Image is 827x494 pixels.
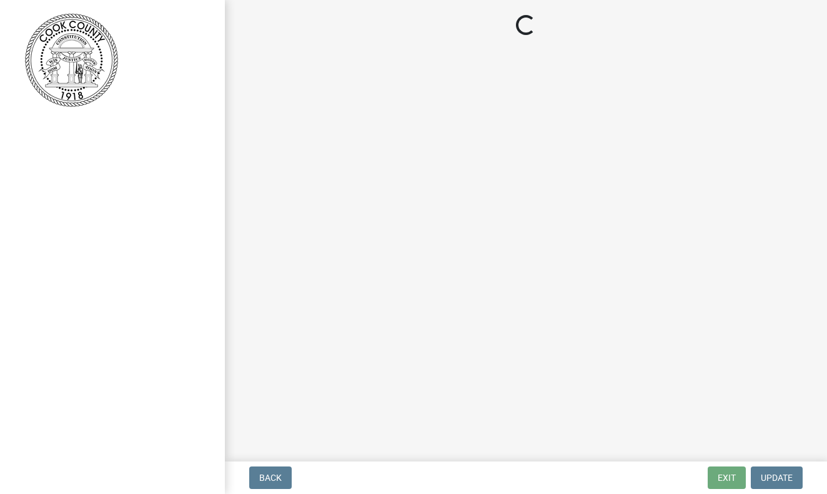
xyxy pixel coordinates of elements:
span: Back [259,473,282,483]
img: Cook County, Georgia [25,13,118,107]
span: Update [761,473,793,483]
button: Back [249,466,292,489]
button: Exit [708,466,746,489]
button: Update [751,466,803,489]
